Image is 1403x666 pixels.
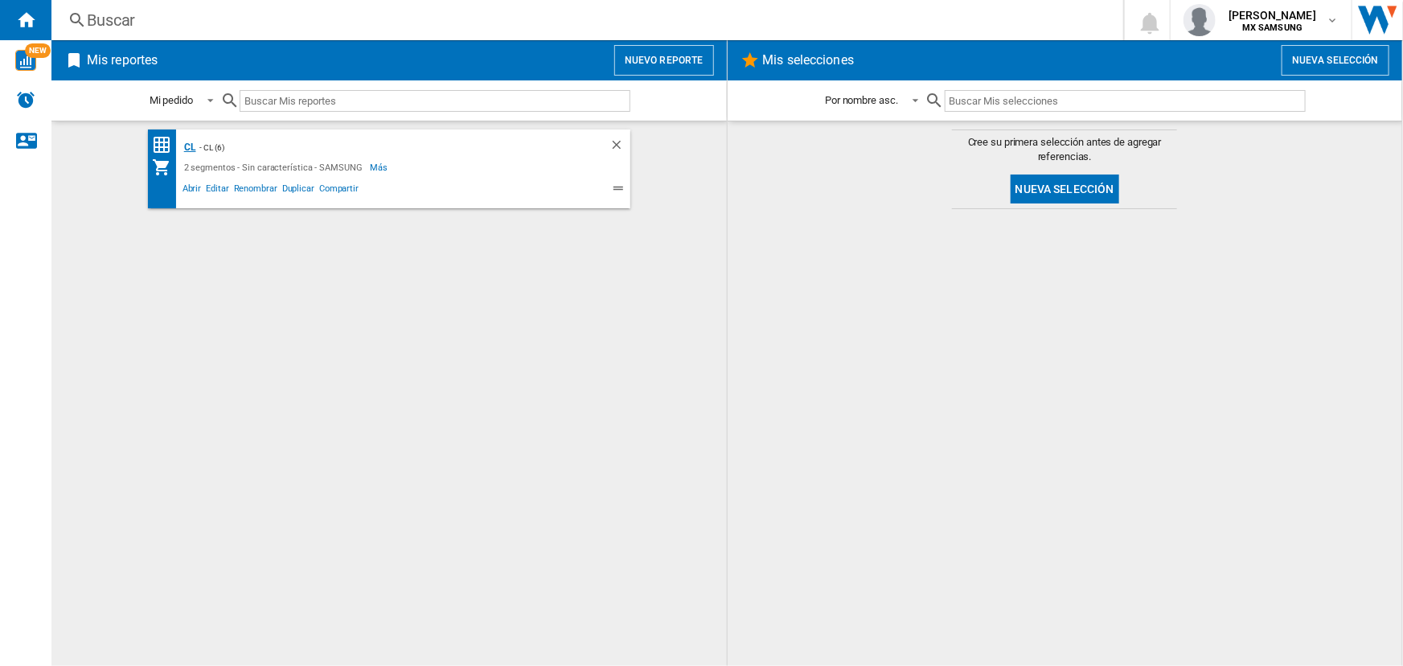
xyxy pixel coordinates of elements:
button: Nueva selección [1282,45,1389,76]
span: Más [371,158,391,177]
h2: Mis reportes [84,45,161,76]
img: alerts-logo.svg [16,90,35,109]
input: Buscar Mis reportes [240,90,630,112]
div: - CL (6) [196,138,577,158]
span: NEW [25,43,51,58]
input: Buscar Mis selecciones [945,90,1306,112]
img: profile.jpg [1184,4,1216,36]
span: Renombrar [232,181,280,200]
div: Mi pedido [150,94,193,106]
button: Nuevo reporte [614,45,714,76]
span: Abrir [180,181,204,200]
span: Compartir [317,181,361,200]
div: 2 segmentos - Sin característica - SAMSUNG [180,158,371,177]
button: Nueva selección [1011,175,1119,203]
div: Borrar [609,138,630,158]
div: Por nombre asc. [825,94,898,106]
div: Matriz de precios [152,135,180,155]
span: Cree su primera selección antes de agregar referencias. [952,135,1177,164]
b: MX SAMSUNG [1242,23,1302,33]
img: wise-card.svg [15,50,36,71]
span: Editar [203,181,231,200]
div: CL [180,138,196,158]
h2: Mis selecciones [760,45,858,76]
span: [PERSON_NAME] [1229,7,1316,23]
span: Duplicar [280,181,317,200]
div: Mi colección [152,158,180,177]
div: Buscar [87,9,1081,31]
